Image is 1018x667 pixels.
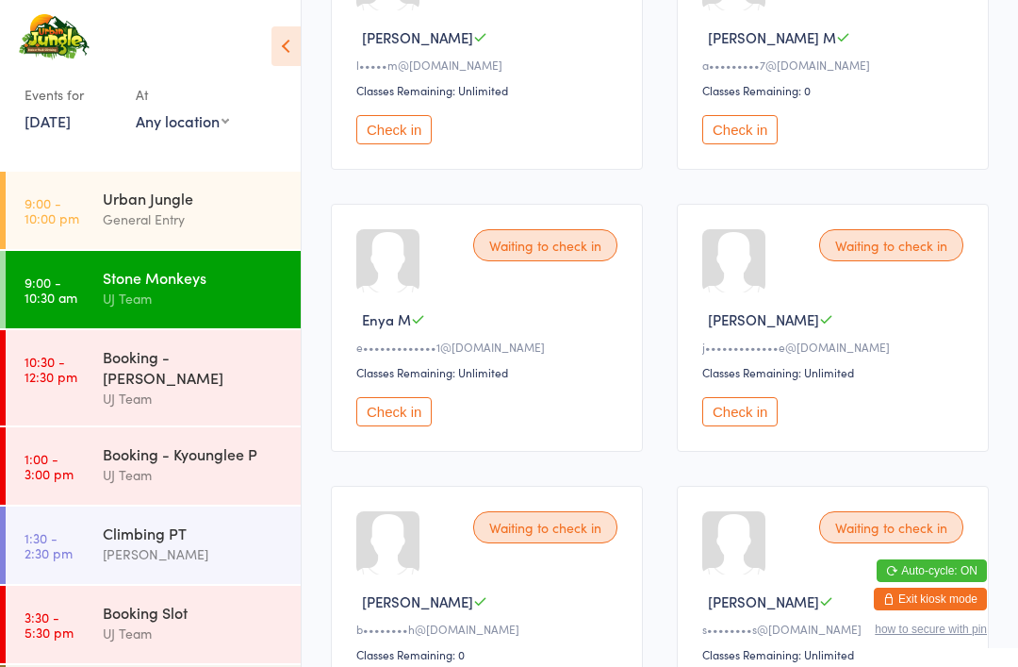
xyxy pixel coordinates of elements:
[136,79,229,110] div: At
[25,79,117,110] div: Events for
[103,543,285,565] div: [PERSON_NAME]
[103,602,285,623] div: Booking Slot
[356,364,623,380] div: Classes Remaining: Unlimited
[103,388,285,409] div: UJ Team
[25,609,74,640] time: 3:30 - 5:30 pm
[25,195,79,225] time: 9:00 - 10:00 pm
[356,621,623,637] div: b••••••••h@[DOMAIN_NAME]
[103,623,285,644] div: UJ Team
[362,592,473,611] span: [PERSON_NAME]
[6,427,301,505] a: 1:00 -3:00 pmBooking - Kyounglee PUJ Team
[473,229,617,261] div: Waiting to check in
[103,208,285,230] div: General Entry
[356,82,623,98] div: Classes Remaining: Unlimited
[875,623,987,636] button: how to secure with pin
[356,397,432,426] button: Check in
[6,172,301,249] a: 9:00 -10:00 pmUrban JungleGeneral Entry
[702,57,969,73] div: a•••••••••7@[DOMAIN_NAME]
[136,110,229,131] div: Any location
[356,115,432,144] button: Check in
[702,646,969,662] div: Classes Remaining: Unlimited
[708,27,836,47] span: [PERSON_NAME] M
[19,14,90,60] img: Urban Jungle Indoor Rock Climbing
[25,110,71,131] a: [DATE]
[103,188,285,208] div: Urban Jungle
[362,27,473,47] span: [PERSON_NAME]
[702,364,969,380] div: Classes Remaining: Unlimited
[6,586,301,663] a: 3:30 -5:30 pmBooking SlotUJ Team
[25,354,77,384] time: 10:30 - 12:30 pm
[702,621,969,637] div: s••••••••s@[DOMAIN_NAME]
[356,646,623,662] div: Classes Remaining: 0
[103,346,285,388] div: Booking - [PERSON_NAME]
[708,309,819,329] span: [PERSON_NAME]
[874,588,987,610] button: Exit kiosk mode
[356,57,623,73] div: l•••••m@[DOMAIN_NAME]
[702,397,778,426] button: Check in
[25,530,73,560] time: 1:30 - 2:30 pm
[103,523,285,543] div: Climbing PT
[103,267,285,288] div: Stone Monkeys
[6,330,301,425] a: 10:30 -12:30 pmBooking - [PERSON_NAME]UJ Team
[362,309,411,329] span: Enya M
[103,464,285,486] div: UJ Team
[6,507,301,584] a: 1:30 -2:30 pmClimbing PT[PERSON_NAME]
[702,339,969,355] div: j•••••••••••••e@[DOMAIN_NAME]
[819,229,963,261] div: Waiting to check in
[473,511,617,543] div: Waiting to check in
[702,82,969,98] div: Classes Remaining: 0
[25,451,74,481] time: 1:00 - 3:00 pm
[103,443,285,464] div: Booking - Kyounglee P
[6,251,301,328] a: 9:00 -10:30 amStone MonkeysUJ Team
[819,511,963,543] div: Waiting to check in
[25,275,77,305] time: 9:00 - 10:30 am
[702,115,778,144] button: Check in
[708,592,819,611] span: [PERSON_NAME]
[356,339,623,355] div: e•••••••••••••1@[DOMAIN_NAME]
[103,288,285,309] div: UJ Team
[877,559,987,582] button: Auto-cycle: ON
